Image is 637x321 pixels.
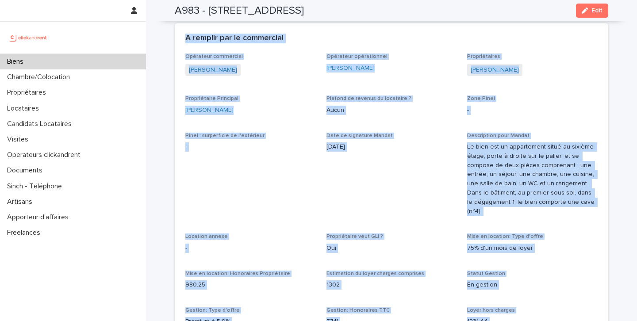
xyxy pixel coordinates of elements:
[467,106,598,115] p: -
[591,8,602,14] span: Edit
[326,96,411,101] span: Plafond de revenus du locataire ?
[175,4,304,17] h2: A983 - [STREET_ADDRESS]
[326,106,457,115] p: Aucun
[4,135,35,144] p: Visites
[326,54,388,59] span: Opérateur opérationnel
[185,54,243,59] span: Opérateur commercial
[4,166,50,175] p: Documents
[576,4,608,18] button: Edit
[467,244,598,253] p: 75% d'un mois de loyer
[185,244,316,253] p: -
[471,65,519,75] a: [PERSON_NAME]
[467,54,500,59] span: Propriétaires
[4,57,31,66] p: Biens
[185,271,290,276] span: Mise en location: Honoraires Propriétaire
[326,244,457,253] p: Oui
[467,142,598,216] p: Le bien est un appartement situé au sixième étage, porte à droite sur le palier, et se compose de...
[185,234,228,239] span: Location annexe
[185,308,240,313] span: Gestion: Type d'offre
[467,96,495,101] span: Zone Pinel
[4,182,69,191] p: Sinch - Téléphone
[185,96,238,101] span: Propriétaire Principal
[185,142,316,152] p: -
[467,280,598,290] p: En gestion
[185,34,284,43] h2: A remplir par le commercial
[185,133,265,138] span: Pinel : surperficie de l'extérieur
[4,151,88,159] p: Operateurs clickandrent
[326,142,457,152] p: [DATE]
[4,198,39,206] p: Artisans
[185,280,316,290] p: 980.25
[4,120,79,128] p: Candidats Locataires
[467,308,515,313] span: Loyer hors charges
[4,213,76,222] p: Apporteur d'affaires
[326,271,424,276] span: Estimation du loyer charges comprises
[326,280,457,290] p: 1302
[326,64,375,73] a: [PERSON_NAME]
[7,29,50,46] img: UCB0brd3T0yccxBKYDjQ
[326,234,383,239] span: Propriétaire veut GLI ?
[467,271,505,276] span: Statut Gestion
[4,104,46,113] p: Locataires
[4,73,77,81] p: Chambre/Colocation
[4,229,47,237] p: Freelances
[326,308,390,313] span: Gestion: Honoraires TTC
[326,133,393,138] span: Date de signature Mandat
[185,106,234,115] a: [PERSON_NAME]
[467,234,543,239] span: Mise en location: Type d'offre
[467,133,530,138] span: Description pour Mandat
[189,65,237,75] a: [PERSON_NAME]
[4,88,53,97] p: Propriétaires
